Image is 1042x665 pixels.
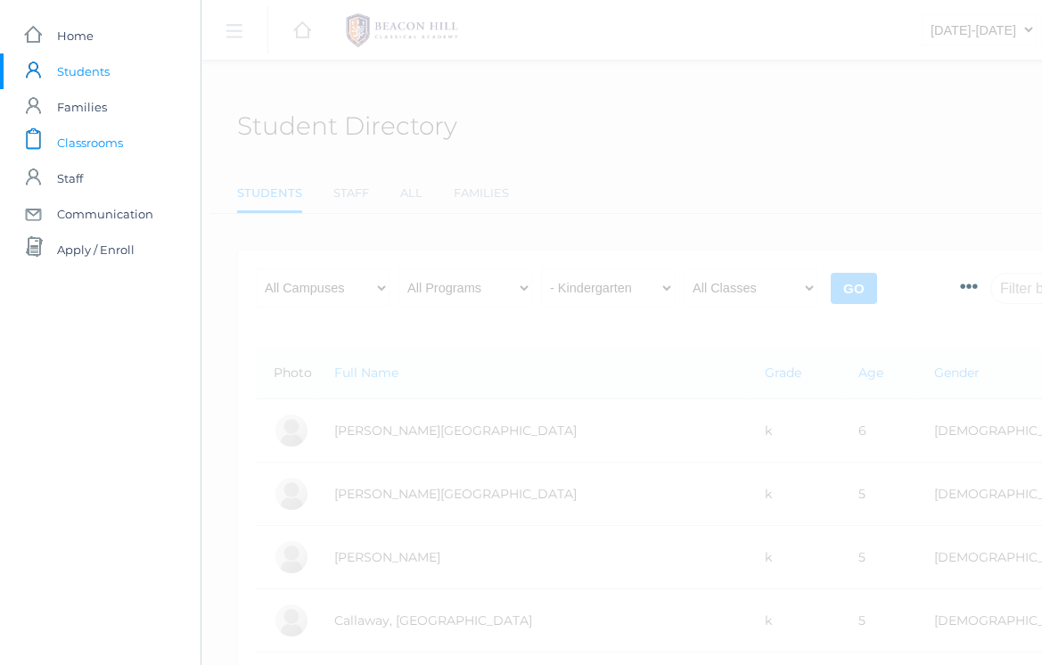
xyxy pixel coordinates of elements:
[57,232,135,267] span: Apply / Enroll
[57,125,123,160] span: Classrooms
[57,89,107,125] span: Families
[57,160,83,196] span: Staff
[57,196,153,232] span: Communication
[57,53,110,89] span: Students
[57,18,94,53] span: Home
